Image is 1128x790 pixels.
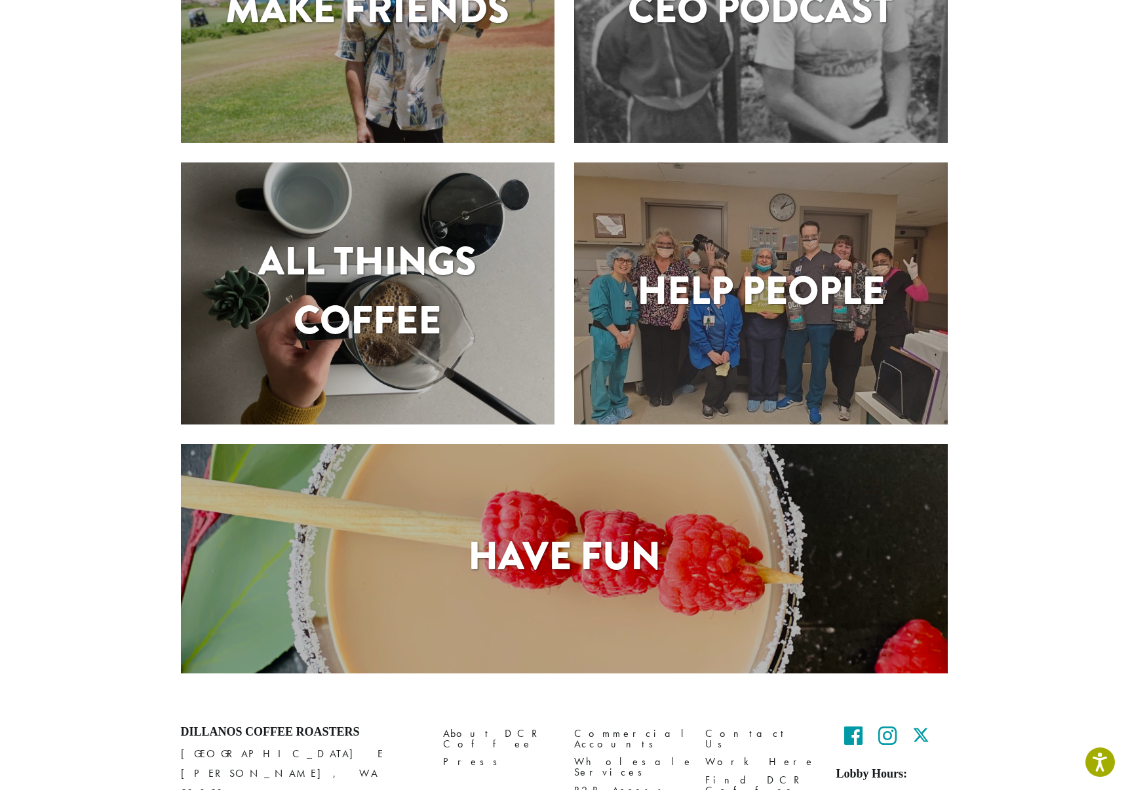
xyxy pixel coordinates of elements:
h5: Lobby Hours: [836,767,948,781]
a: Commercial Accounts [574,725,686,753]
h4: Dillanos Coffee Roasters [181,725,423,740]
a: Contact Us [705,725,817,753]
a: Wholesale Services [574,753,686,781]
a: About DCR Coffee [443,725,554,753]
a: Press [443,753,554,771]
a: Help People [574,162,948,424]
h1: Help People [574,261,948,320]
h1: All Things Coffee [181,232,554,350]
a: Have Fun [181,444,948,673]
a: Work Here [705,753,817,771]
a: All Things Coffee [181,162,554,424]
h1: Have Fun [181,527,948,586]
